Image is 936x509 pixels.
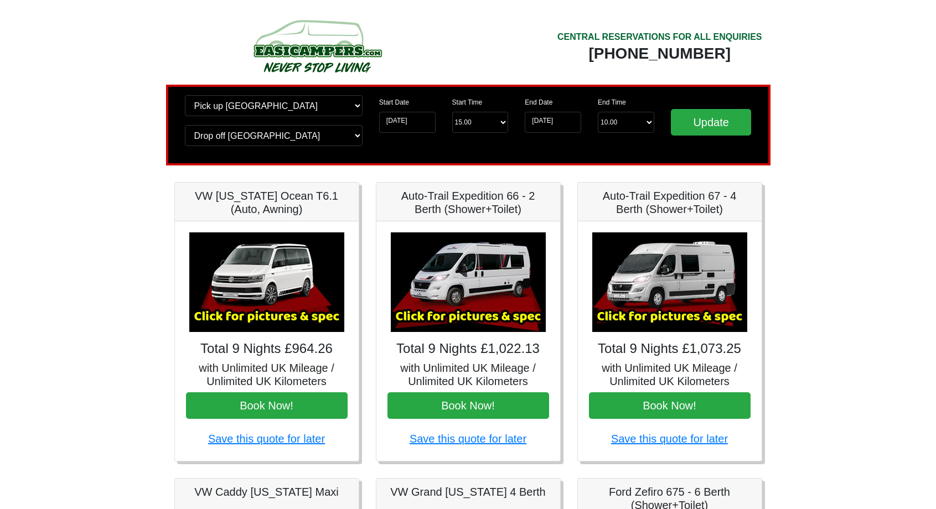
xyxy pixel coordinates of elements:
[387,485,549,498] h5: VW Grand [US_STATE] 4 Berth
[186,392,348,419] button: Book Now!
[671,109,752,136] input: Update
[387,341,549,357] h4: Total 9 Nights £1,022.13
[387,392,549,419] button: Book Now!
[589,189,751,216] h5: Auto-Trail Expedition 67 - 4 Berth (Shower+Toilet)
[186,341,348,357] h4: Total 9 Nights £964.26
[557,30,762,44] div: CENTRAL RESERVATIONS FOR ALL ENQUIRIES
[186,485,348,498] h5: VW Caddy [US_STATE] Maxi
[387,189,549,216] h5: Auto-Trail Expedition 66 - 2 Berth (Shower+Toilet)
[379,112,436,133] input: Start Date
[452,97,483,107] label: Start Time
[589,392,751,419] button: Book Now!
[589,341,751,357] h4: Total 9 Nights £1,073.25
[189,232,344,332] img: VW California Ocean T6.1 (Auto, Awning)
[186,189,348,216] h5: VW [US_STATE] Ocean T6.1 (Auto, Awning)
[391,232,546,332] img: Auto-Trail Expedition 66 - 2 Berth (Shower+Toilet)
[212,15,422,76] img: campers-checkout-logo.png
[557,44,762,64] div: [PHONE_NUMBER]
[387,361,549,388] h5: with Unlimited UK Mileage / Unlimited UK Kilometers
[598,97,626,107] label: End Time
[525,112,581,133] input: Return Date
[525,97,552,107] label: End Date
[379,97,409,107] label: Start Date
[208,433,325,445] a: Save this quote for later
[592,232,747,332] img: Auto-Trail Expedition 67 - 4 Berth (Shower+Toilet)
[410,433,526,445] a: Save this quote for later
[589,361,751,388] h5: with Unlimited UK Mileage / Unlimited UK Kilometers
[611,433,728,445] a: Save this quote for later
[186,361,348,388] h5: with Unlimited UK Mileage / Unlimited UK Kilometers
